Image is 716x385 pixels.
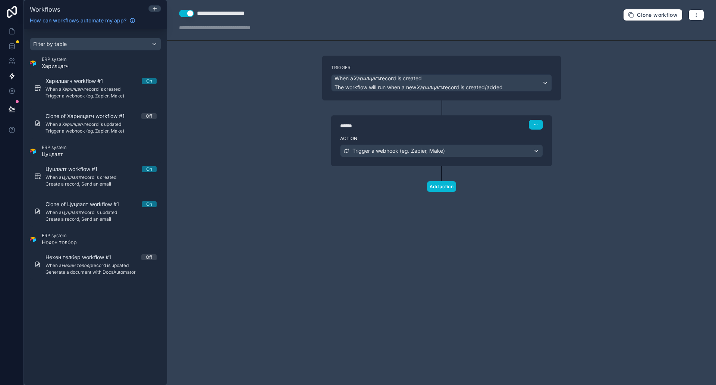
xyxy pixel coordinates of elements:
[335,84,503,90] span: The workflow will run when a new record is created/added
[637,12,678,18] span: Clone workflow
[45,77,112,85] span: Харилцагч workflow #1
[45,174,157,180] span: When a record is created
[45,86,157,92] span: When a record is created
[45,112,134,120] span: Clone of Харилцагч workflow #1
[62,121,84,127] em: Харилцагч
[30,6,60,13] span: Workflows
[62,174,80,180] em: Цуцлалт
[30,17,126,24] span: How can workflows automate my app?
[33,41,67,47] span: Filter by table
[42,150,67,158] span: Цуцлалт
[24,29,167,385] div: scrollable content
[146,78,152,84] div: On
[416,84,443,90] em: Харилцагч
[146,166,152,172] div: On
[45,121,157,127] span: When a record is updated
[352,147,445,155] span: Trigger a webhook (eg. Zapier, Make)
[30,38,161,50] button: Filter by table
[45,181,157,187] span: Create a record, Send an email
[45,269,157,275] span: Generate a document with DocsAutomator
[146,113,152,119] div: Off
[30,161,161,192] a: Цуцлалт workflow #1OnWhen aЦуцлалтrecord is createdCreate a record, Send an email
[62,86,84,92] em: Харилцагч
[623,9,682,21] button: Clone workflow
[42,145,67,150] span: ERP system
[340,136,543,142] label: Action
[27,17,138,24] a: How can workflows automate my app?
[45,209,157,215] span: When a record is updated
[45,93,157,99] span: Trigger a webhook (eg. Zapier, Make)
[45,254,120,261] span: Нөхөн төлбөр workflow #1
[353,75,380,81] em: Харилцагч
[30,108,161,139] a: Clone of Харилцагч workflow #1OffWhen aХарилцагчrecord is updatedTrigger a webhook (eg. Zapier, M...
[30,60,36,66] img: Airtable Logo
[335,75,422,82] span: When a record is created
[45,263,157,268] span: When a record is updated
[30,249,161,280] a: Нөхөн төлбөр workflow #1OffWhen aНөхөн төлбөрrecord is updatedGenerate a document with DocsAutomator
[30,148,36,154] img: Airtable Logo
[62,263,92,268] em: Нөхөн төлбөр
[62,209,80,215] em: Цуцлалт
[340,145,543,157] button: Trigger a webhook (eg. Zapier, Make)
[42,56,69,62] span: ERP system
[30,196,161,227] a: Clone of Цуцлалт workflow #1OnWhen aЦуцлалтrecord is updatedCreate a record, Send an email
[45,165,106,173] span: Цуцлалт workflow #1
[146,254,152,260] div: Off
[42,239,77,246] span: Нөхөн төлбөр
[30,236,36,242] img: Airtable Logo
[30,73,161,103] a: Харилцагч workflow #1OnWhen aХарилцагчrecord is createdTrigger a webhook (eg. Zapier, Make)
[42,62,69,70] span: Харилцагч
[45,201,128,208] span: Clone of Цуцлалт workflow #1
[45,128,157,134] span: Trigger a webhook (eg. Zapier, Make)
[42,233,77,239] span: ERP system
[427,181,456,192] button: Add action
[146,201,152,207] div: On
[45,216,157,222] span: Create a record, Send an email
[331,74,552,91] button: When aХарилцагчrecord is createdThe workflow will run when a newХарилцагчrecord is created/added
[331,65,552,71] label: Trigger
